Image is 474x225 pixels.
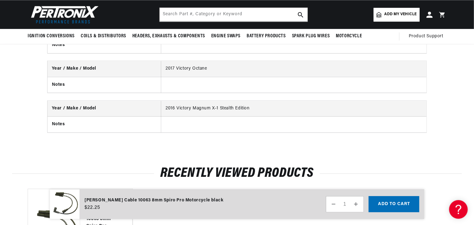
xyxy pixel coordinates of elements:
summary: Headers, Exhausts & Components [129,29,208,44]
td: 2016 Victory Magnum X-1 Stealth Edition [161,101,427,117]
span: Engine Swaps [211,33,240,39]
span: Product Support [409,33,443,40]
th: Notes [48,37,161,53]
th: Year / Make / Model [48,61,161,77]
span: Headers, Exhausts & Components [132,33,205,39]
button: search button [294,8,308,21]
span: Battery Products [247,33,286,39]
span: $22.25 [84,204,100,211]
a: Add my vehicle [374,8,420,21]
img: Taylor Cable 10063 8mm Spiro Pro Motorcycle black [50,189,80,219]
summary: Battery Products [244,29,289,44]
th: Notes [48,77,161,93]
input: Search Part #, Category or Keyword [160,8,308,21]
summary: Coils & Distributors [78,29,129,44]
summary: Engine Swaps [208,29,244,44]
summary: Motorcycle [333,29,365,44]
summary: Spark Plug Wires [289,29,333,44]
span: Coils & Distributors [81,33,126,39]
button: Add to cart [369,196,419,212]
span: Add my vehicle [385,11,417,17]
span: Ignition Conversions [28,33,75,39]
span: Spark Plug Wires [292,33,330,39]
th: Year / Make / Model [48,101,161,117]
summary: Product Support [409,29,446,44]
th: Notes [48,117,161,132]
span: Motorcycle [336,33,362,39]
h2: RECENTLY VIEWED PRODUCTS [12,168,462,179]
div: [PERSON_NAME] Cable 10063 8mm Spiro Pro Motorcycle black [84,197,224,204]
img: Pertronix [28,4,99,25]
summary: Ignition Conversions [28,29,78,44]
td: 2017 Victory Octane [161,61,427,77]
